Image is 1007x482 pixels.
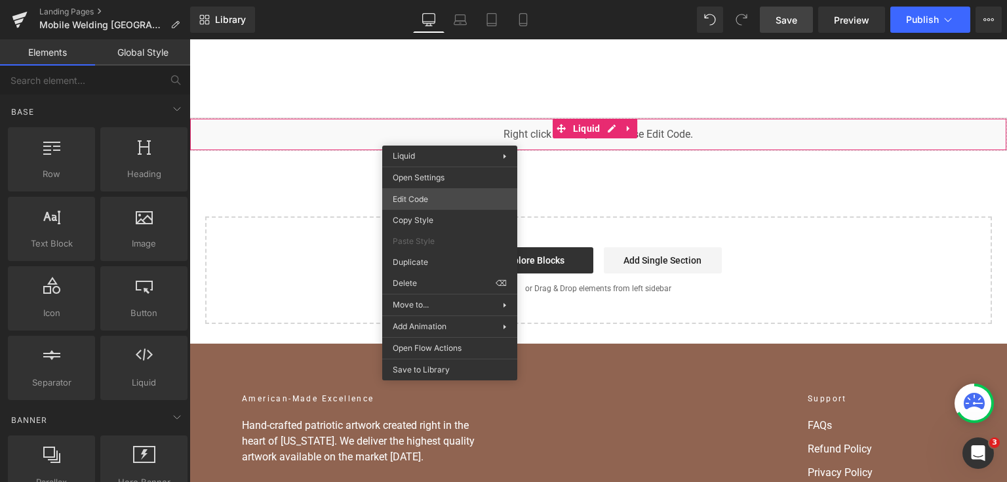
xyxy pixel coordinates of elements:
a: FAQs [618,378,765,394]
span: Row [12,167,91,181]
h2: Support [618,353,765,365]
button: Redo [728,7,755,33]
span: Mobile Welding [GEOGRAPHIC_DATA] [39,20,165,30]
a: Landing Pages [39,7,190,17]
button: Publish [890,7,970,33]
span: 3 [989,437,1000,448]
p: Hand-crafted patriotic artwork created right in the heart of [US_STATE]. We deliver the highest q... [52,378,302,426]
span: Publish [906,14,939,25]
span: Save to Library [393,364,507,376]
span: Liquid [104,376,184,390]
a: Mobile [507,7,539,33]
button: More [976,7,1002,33]
p: or Drag & Drop elements from left sidebar [37,245,781,254]
span: Add Animation [393,321,503,332]
span: ⌫ [496,277,507,289]
a: Desktop [413,7,444,33]
span: Base [10,106,35,118]
a: Preview [818,7,885,33]
a: Add Single Section [414,208,532,234]
span: Duplicate [393,256,507,268]
a: Tablet [476,7,507,33]
span: Open Settings [393,172,507,184]
a: Refund Policy [618,402,765,418]
span: Liquid [380,79,414,99]
span: Move to... [393,299,503,311]
span: Paste Style [393,235,507,247]
span: Open Flow Actions [393,342,507,354]
span: Banner [10,414,49,426]
button: Undo [697,7,723,33]
a: Global Style [95,39,190,66]
span: Image [104,237,184,251]
span: Copy Style [393,214,507,226]
span: Separator [12,376,91,390]
span: Edit Code [393,193,507,205]
span: Save [776,13,797,27]
a: Laptop [444,7,476,33]
span: Library [215,14,246,26]
span: Delete [393,277,496,289]
span: Text Block [12,237,91,251]
a: Expand / Collapse [431,79,448,99]
span: Preview [834,13,869,27]
a: Privacy Policy [618,426,765,441]
h2: American-Made Excellence [52,353,302,365]
a: New Library [190,7,255,33]
span: Icon [12,306,91,320]
span: Liquid [393,151,415,161]
iframe: Intercom live chat [962,437,994,469]
span: Heading [104,167,184,181]
span: Button [104,306,184,320]
a: Explore Blocks [286,208,404,234]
